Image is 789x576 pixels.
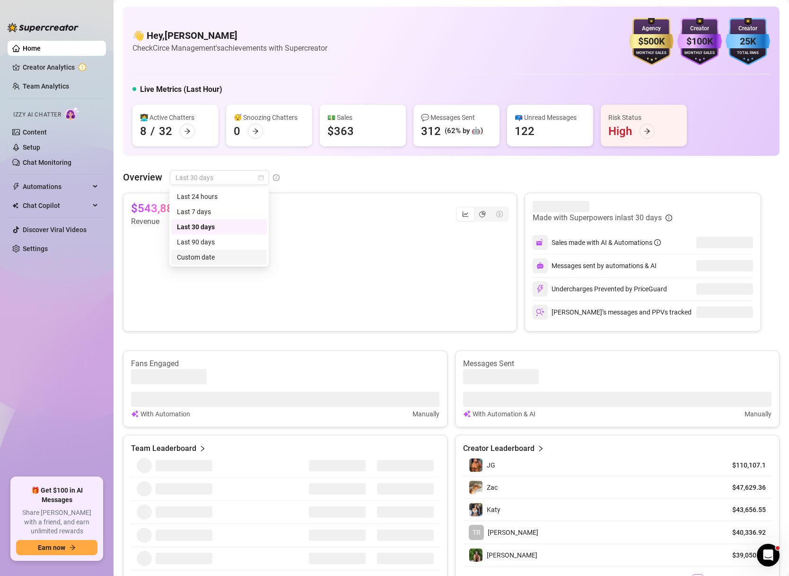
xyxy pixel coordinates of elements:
article: Revenue [131,216,180,227]
img: blue-badge-DgoSNQY1.svg [726,18,770,65]
h4: 👋 Hey, [PERSON_NAME] [132,29,327,42]
article: Manually [745,409,771,419]
img: svg%3e [536,308,544,316]
div: Last 7 days [171,204,267,219]
div: 122 [515,124,535,139]
span: Izzy AI Chatter [13,110,61,119]
div: Creator [726,24,770,33]
div: 0 [234,124,240,139]
div: Custom date [177,252,261,262]
div: 32 [159,124,172,139]
img: svg%3e [536,285,544,293]
span: Last 30 days [175,171,263,185]
img: svg%3e [536,238,544,247]
div: 25K [726,34,770,49]
article: $43,656.55 [723,505,766,514]
a: Home [23,45,41,52]
img: Nathaniel [469,549,482,562]
div: $100K [677,34,722,49]
span: Earn now [38,544,65,551]
a: Chat Monitoring [23,159,71,166]
div: 312 [421,124,441,139]
div: $363 [327,124,354,139]
article: Overview [123,170,162,184]
iframe: Intercom live chat [757,544,780,567]
img: purple-badge-B9DA21FR.svg [677,18,722,65]
div: Custom date [171,250,267,265]
div: Risk Status [608,112,679,123]
a: Discover Viral Videos [23,226,87,234]
article: $543,882 [131,201,180,216]
div: Monthly Sales [677,50,722,56]
img: svg%3e [536,262,544,270]
span: calendar [258,175,264,180]
span: Zac [487,484,498,491]
span: arrow-right [644,128,650,135]
div: 👩‍💻 Active Chatters [140,112,211,123]
div: segmented control [456,207,509,222]
span: JG [487,461,495,469]
img: svg%3e [131,409,139,419]
div: Last 90 days [177,237,261,247]
span: arrow-right [69,544,76,551]
article: Manually [412,409,439,419]
span: arrow-right [252,128,259,135]
a: Creator Analytics exclamation-circle [23,60,98,75]
div: Agency [629,24,674,33]
span: arrow-right [184,128,191,135]
img: AI Chatter [65,107,79,120]
button: Earn nowarrow-right [16,540,97,555]
div: Last 30 days [171,219,267,234]
article: $39,050.81 [723,550,766,560]
div: Monthly Sales [629,50,674,56]
img: logo-BBDzfeDw.svg [8,23,79,32]
span: [PERSON_NAME] [487,551,537,559]
article: Creator Leaderboard [463,443,535,454]
div: Last 90 days [171,234,267,250]
span: info-circle [273,174,280,181]
div: 📪 Unread Messages [515,112,586,123]
span: pie-chart [479,211,486,217]
span: thunderbolt [12,183,20,190]
div: 💵 Sales [327,112,398,123]
div: Last 24 hours [177,191,261,202]
img: JG [469,459,482,472]
div: 8 [140,124,147,139]
img: Chat Copilot [12,202,18,209]
article: Made with Superpowers in last 30 days [533,212,662,224]
div: 😴 Snoozing Chatters [234,112,305,123]
a: Content [23,128,47,136]
article: Check Circe Management's achievements with Supercreator [132,42,327,54]
article: Fans Engaged [131,359,439,369]
span: line-chart [462,211,469,217]
div: Last 30 days [177,222,261,232]
img: Katy [469,503,482,516]
span: right [537,443,544,454]
div: Last 24 hours [171,189,267,204]
div: Creator [677,24,722,33]
span: dollar-circle [496,211,503,217]
div: Last 7 days [177,207,261,217]
div: 💬 Messages Sent [421,112,492,123]
article: Team Leaderboard [131,443,196,454]
div: [PERSON_NAME]’s messages and PPVs tracked [533,305,692,320]
a: Setup [23,144,40,151]
h5: Live Metrics (Last Hour) [140,84,222,95]
span: Chat Copilot [23,198,90,213]
span: [PERSON_NAME] [488,529,538,536]
article: With Automation & AI [473,409,535,419]
img: Zac [469,481,482,494]
div: (62% by 🤖) [445,126,483,137]
span: right [199,443,206,454]
article: With Automation [140,409,190,419]
span: Automations [23,179,90,194]
span: 🎁 Get $100 in AI Messages [16,486,97,504]
span: TR [473,527,481,538]
span: Share [PERSON_NAME] with a friend, and earn unlimited rewards [16,508,97,536]
article: $47,629.36 [723,483,766,492]
a: Settings [23,245,48,252]
div: $500K [629,34,674,49]
div: Undercharges Prevented by PriceGuard [533,281,667,297]
span: Katy [487,506,500,513]
span: info-circle [654,239,661,246]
